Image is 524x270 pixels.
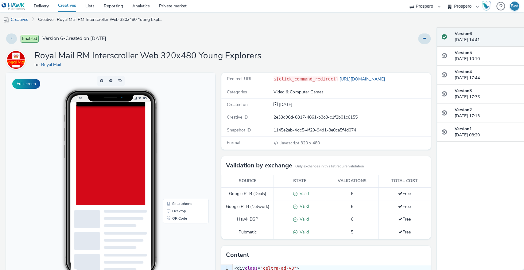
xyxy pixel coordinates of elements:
[455,107,519,119] div: [DATE] 17:13
[41,62,63,68] a: Royal Mail
[398,229,411,235] span: Free
[274,127,430,133] div: 1145e2ab-4dc5-4f29-94d1-8e0ca5f4d074
[34,50,261,62] h1: Royal Mail RM Interscroller Web 320x480 Young Explorers
[6,57,28,63] a: Royal Mail
[227,114,248,120] span: Creative ID
[158,127,201,135] li: Smartphone
[280,140,320,146] span: 320 x 480
[221,200,274,213] td: Google RTB (Network)
[278,102,292,108] span: [DATE]
[295,164,364,169] small: Only exchanges in this list require validation
[227,76,253,82] span: Redirect URL
[482,1,493,11] a: Hawk Academy
[166,136,180,140] span: Desktop
[21,35,39,43] span: Enabled
[226,250,249,260] h3: Content
[35,12,166,27] a: Creative : Royal Mail RM Interscroller Web 320x480 Young Explorers
[274,114,430,120] div: 2e33d96d-8317-4861-b3c8-c1f2b01c6155
[3,17,9,23] img: mobile
[226,161,292,170] h3: Validation by exchange
[221,187,274,200] td: Google RTB (Deals)
[398,216,411,222] span: Free
[378,175,430,187] th: Total cost
[455,50,472,56] strong: Version 5
[221,226,274,239] td: Pubmatic
[7,51,25,69] img: Royal Mail
[166,129,186,133] span: Smartphone
[455,31,519,43] div: [DATE] 14:41
[158,142,201,149] li: QR Code
[455,50,519,62] div: [DATE] 10:10
[297,191,309,197] span: Valid
[280,140,300,146] span: Javascript
[221,213,274,226] td: Hawk DSP
[351,191,353,197] span: 6
[166,144,181,147] span: QR Code
[71,24,76,27] span: 9:10
[227,102,248,108] span: Created on
[455,107,472,113] strong: Version 2
[227,89,247,95] span: Categories
[158,135,201,142] li: Desktop
[455,88,519,100] div: [DATE] 17:35
[455,69,472,75] strong: Version 4
[398,204,411,209] span: Free
[297,216,309,222] span: Valid
[326,175,378,187] th: Validations
[297,229,309,235] span: Valid
[455,126,519,139] div: [DATE] 08:20
[511,2,518,11] div: BW
[455,31,472,37] strong: Version 6
[351,229,353,235] span: 5
[351,204,353,209] span: 6
[42,35,106,42] span: Version 6 - Created on [DATE]
[455,69,519,81] div: [DATE] 17:44
[482,1,491,11] img: Hawk Academy
[274,89,430,95] div: Video & Computer Games
[338,76,387,82] a: [URL][DOMAIN_NAME]
[297,203,309,209] span: Valid
[398,191,411,197] span: Free
[455,88,472,94] strong: Version 3
[227,140,241,146] span: Format
[278,102,292,108] div: Creation 13 May 2025, 08:20
[2,2,25,10] img: undefined Logo
[34,62,41,68] span: for
[12,79,40,89] button: Fullscreen
[351,216,353,222] span: 6
[221,175,274,187] th: Source
[455,126,472,132] strong: Version 1
[274,76,338,81] code: ${click_command_redirect}
[227,127,251,133] span: Snapshot ID
[274,175,326,187] th: State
